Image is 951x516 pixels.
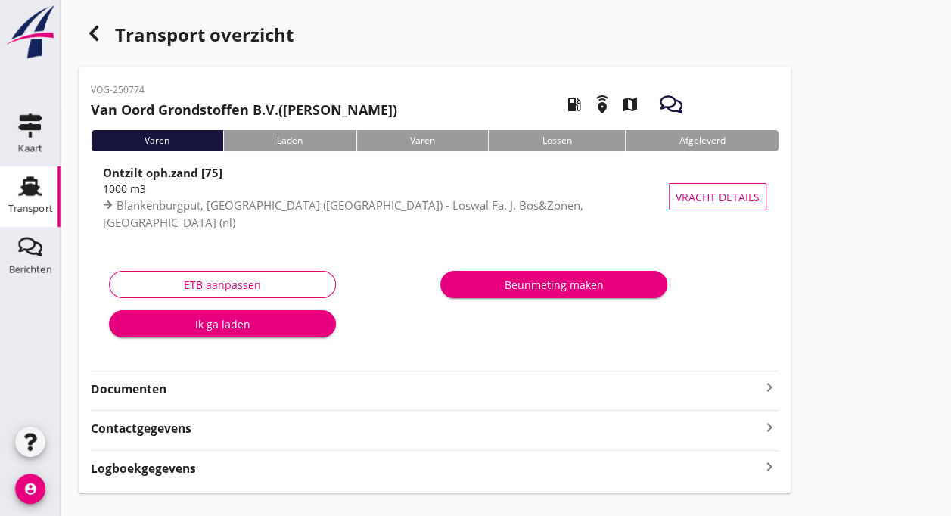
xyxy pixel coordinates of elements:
[3,4,57,60] img: logo-small.a267ee39.svg
[79,18,791,54] div: Transport overzicht
[9,264,52,274] div: Berichten
[121,316,324,332] div: Ik ga laden
[18,143,42,153] div: Kaart
[625,130,779,151] div: Afgeleverd
[440,271,667,298] button: Beunmeting maken
[109,271,336,298] button: ETB aanpassen
[760,417,779,437] i: keyboard_arrow_right
[91,460,196,477] strong: Logboekgegevens
[103,165,222,180] strong: Ontzilt oph.zand [75]
[91,101,278,119] strong: Van Oord Grondstoffen B.V.
[15,474,45,504] i: account_circle
[452,277,655,293] div: Beunmeting maken
[103,197,583,230] span: Blankenburgput, [GEOGRAPHIC_DATA] ([GEOGRAPHIC_DATA]) - Loswal Fa. J. Bos&Zonen, [GEOGRAPHIC_DATA...
[91,381,760,398] strong: Documenten
[91,83,397,97] p: VOG-250774
[103,181,676,197] div: 1000 m3
[760,457,779,477] i: keyboard_arrow_right
[223,130,356,151] div: Laden
[676,189,760,205] span: Vracht details
[669,183,766,210] button: Vracht details
[91,420,191,437] strong: Contactgegevens
[581,83,623,126] i: emergency_share
[91,130,223,151] div: Varen
[553,83,595,126] i: local_gas_station
[91,100,397,120] h2: ([PERSON_NAME])
[91,163,779,230] a: Ontzilt oph.zand [75]1000 m3Blankenburgput, [GEOGRAPHIC_DATA] ([GEOGRAPHIC_DATA]) - Loswal Fa. J....
[122,277,323,293] div: ETB aanpassen
[760,378,779,396] i: keyboard_arrow_right
[356,130,489,151] div: Varen
[8,204,53,213] div: Transport
[109,310,336,337] button: Ik ga laden
[608,83,651,126] i: map
[488,130,625,151] div: Lossen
